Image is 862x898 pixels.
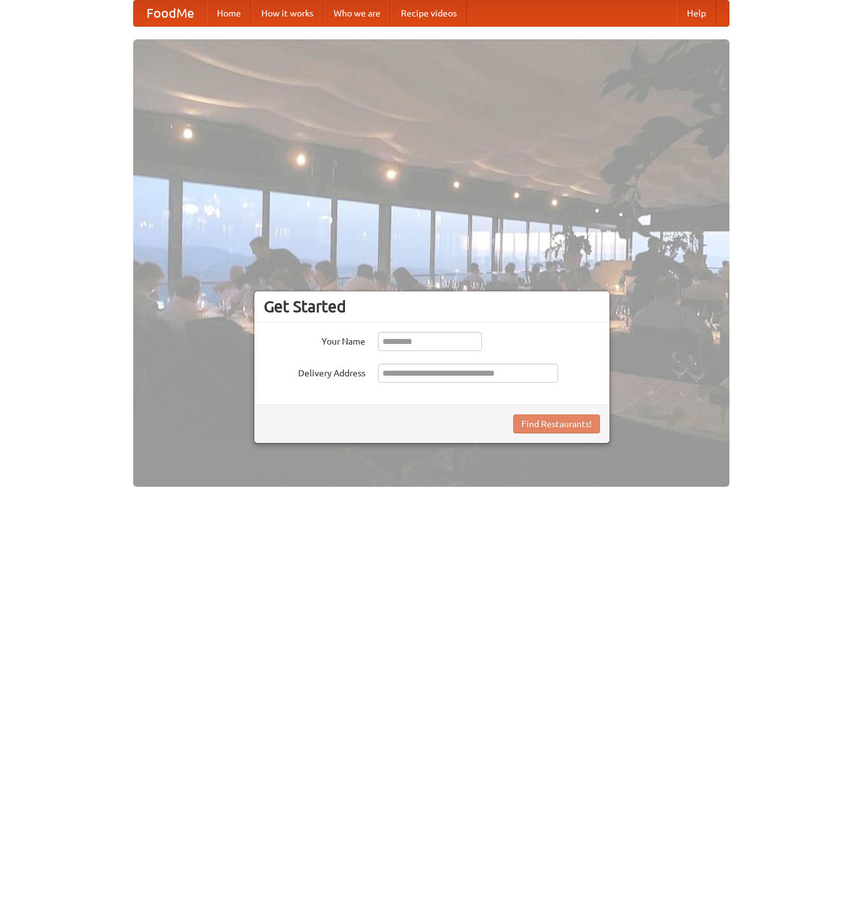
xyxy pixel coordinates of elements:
[207,1,251,26] a: Home
[677,1,716,26] a: Help
[264,297,600,316] h3: Get Started
[264,332,365,348] label: Your Name
[264,364,365,380] label: Delivery Address
[391,1,467,26] a: Recipe videos
[251,1,323,26] a: How it works
[513,414,600,433] button: Find Restaurants!
[134,1,207,26] a: FoodMe
[323,1,391,26] a: Who we are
